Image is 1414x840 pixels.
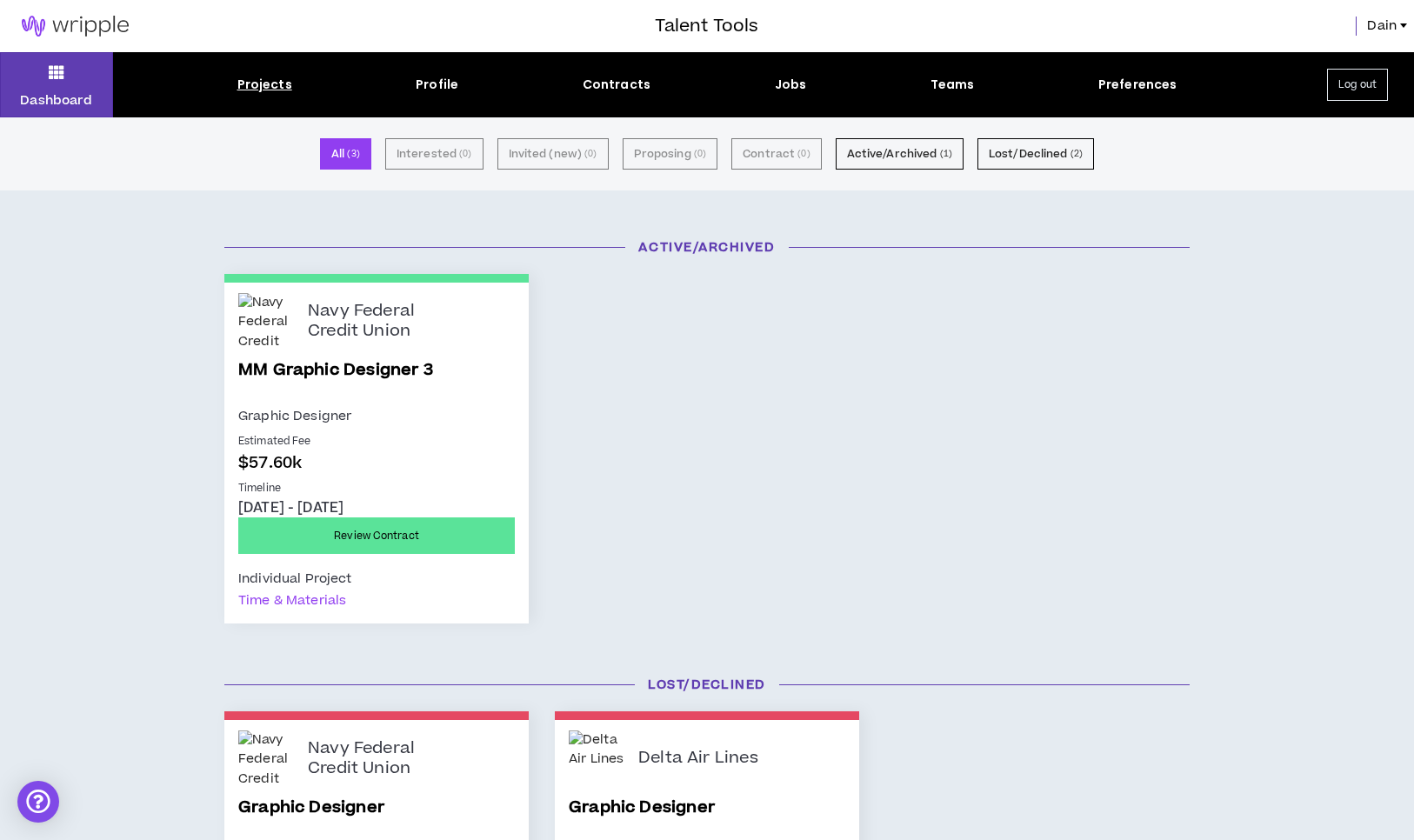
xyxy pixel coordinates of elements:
button: Log out [1327,69,1388,101]
div: Contracts [583,76,650,94]
button: Lost/Declined (2) [977,138,1094,170]
button: All (3) [320,138,371,170]
small: ( 2 ) [1071,146,1083,162]
h3: Talent Tools [655,13,758,39]
img: Delta Air Lines [569,730,625,787]
div: Individual Project [238,568,352,590]
button: Invited (new) (0) [497,138,609,170]
p: Dashboard [20,91,92,110]
a: Review Contract [238,517,515,554]
div: Open Intercom Messenger [17,781,59,823]
span: Dain [1367,17,1397,36]
div: Profile [416,76,458,94]
p: Navy Federal Credit Union [308,302,430,341]
button: Active/Archived (1) [836,138,964,170]
a: MM Graphic Designer 3 [238,358,515,405]
p: Graphic Designer [238,405,515,427]
small: ( 0 ) [694,146,706,162]
p: $57.60k [238,451,515,475]
img: Navy Federal Credit Union [238,730,295,787]
div: Jobs [775,76,807,94]
div: Teams [930,76,975,94]
div: Time & Materials [238,590,346,611]
p: [DATE] - [DATE] [238,498,515,517]
h3: Active/Archived [211,238,1203,257]
p: Delta Air Lines [638,749,758,769]
small: ( 0 ) [797,146,810,162]
div: Preferences [1098,76,1177,94]
img: Navy Federal Credit Union [238,293,295,350]
button: Interested (0) [385,138,484,170]
small: ( 1 ) [940,146,952,162]
small: ( 3 ) [347,146,359,162]
p: Estimated Fee [238,434,515,450]
p: Timeline [238,481,515,497]
small: ( 0 ) [584,146,597,162]
p: Navy Federal Credit Union [308,739,430,778]
h3: Lost/Declined [211,676,1203,694]
button: Proposing (0) [623,138,718,170]
button: Contract (0) [731,138,821,170]
small: ( 0 ) [459,146,471,162]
